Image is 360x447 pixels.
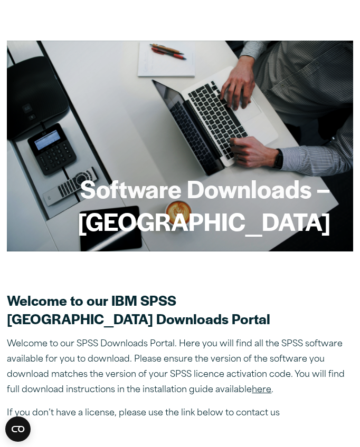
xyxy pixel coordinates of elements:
h2: Welcome to our IBM SPSS [GEOGRAPHIC_DATA] Downloads Portal [7,291,353,328]
p: If you don’t have a license, please use the link below to contact us [7,406,353,421]
h1: Software Downloads – [GEOGRAPHIC_DATA] [30,172,330,237]
a: here [252,386,271,394]
button: Open CMP widget [5,416,31,442]
p: Welcome to our SPSS Downloads Portal. Here you will find all the SPSS software available for you ... [7,337,353,397]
